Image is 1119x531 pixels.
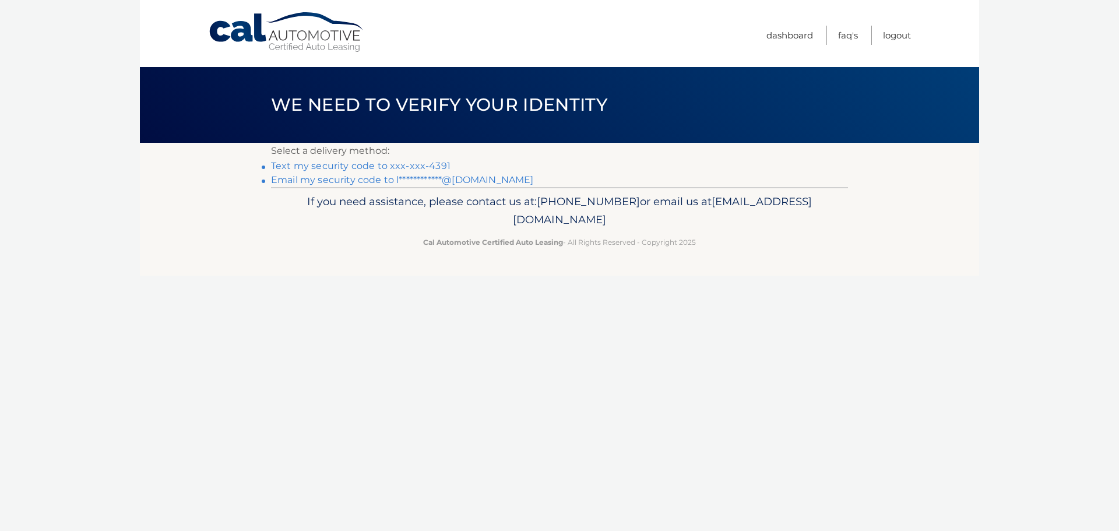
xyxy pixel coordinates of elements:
strong: Cal Automotive Certified Auto Leasing [423,238,563,247]
a: Cal Automotive [208,12,365,53]
p: Select a delivery method: [271,143,848,159]
p: - All Rights Reserved - Copyright 2025 [279,236,840,248]
span: [PHONE_NUMBER] [537,195,640,208]
a: FAQ's [838,26,858,45]
p: If you need assistance, please contact us at: or email us at [279,192,840,230]
a: Logout [883,26,911,45]
a: Dashboard [766,26,813,45]
a: Text my security code to xxx-xxx-4391 [271,160,451,171]
span: We need to verify your identity [271,94,607,115]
